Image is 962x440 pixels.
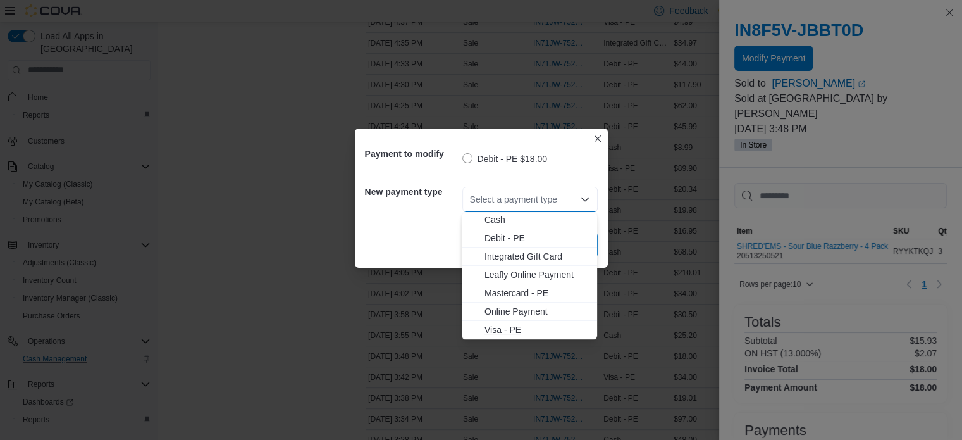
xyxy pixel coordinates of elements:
label: Debit - PE $18.00 [462,151,548,167]
span: Cash [484,213,589,226]
button: Visa - PE [462,321,597,339]
span: Mastercard - PE [484,287,589,299]
span: Leafly Online Payment [484,268,589,281]
button: Leafly Online Payment [462,266,597,284]
span: Debit - PE [484,232,589,244]
button: Integrated Gift Card [462,248,597,266]
span: Integrated Gift Card [484,250,589,263]
h5: New payment type [365,179,460,204]
span: Visa - PE [484,324,589,336]
button: Debit - PE [462,229,597,248]
h5: Payment to modify [365,141,460,167]
div: Choose from the following options [462,192,597,339]
button: Online Payment [462,303,597,321]
span: Online Payment [484,305,589,318]
button: Closes this modal window [590,131,605,146]
button: Mastercard - PE [462,284,597,303]
input: Accessible screen reader label [470,192,471,207]
button: Cash [462,211,597,229]
button: Close list of options [580,194,590,204]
